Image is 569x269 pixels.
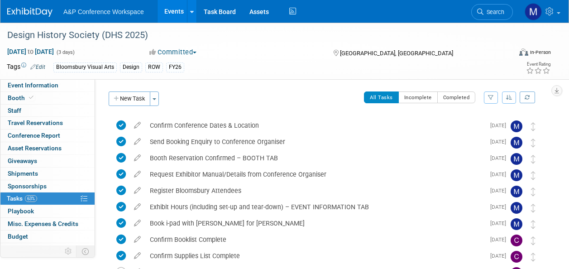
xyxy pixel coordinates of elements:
a: Edit [30,64,45,70]
button: Incomplete [398,91,438,103]
span: [GEOGRAPHIC_DATA], [GEOGRAPHIC_DATA] [340,50,453,57]
a: Tasks63% [0,192,95,205]
a: edit [129,235,145,244]
a: Travel Reservations [0,117,95,129]
span: ROI, Objectives & ROO [8,245,68,253]
div: Design [120,62,142,72]
div: Register Bloomsbury Attendees [145,183,485,198]
div: Request Exhibitor Manual/Details from Conference Organiser [145,167,485,182]
button: All Tasks [364,91,399,103]
a: Conference Report [0,130,95,142]
img: Matt Hambridge [511,202,522,214]
span: Giveaways [8,157,37,164]
span: A&P Conference Workspace [63,8,144,15]
a: ROI, Objectives & ROO [0,243,95,255]
img: ExhibitDay [7,8,53,17]
a: edit [129,203,145,211]
span: [DATE] [490,204,511,210]
a: Budget [0,231,95,243]
div: Confirm Supplies List Complete [145,248,485,264]
span: [DATE] [490,253,511,259]
i: Move task [531,204,536,212]
i: Booth reservation complete [29,95,33,100]
a: edit [129,121,145,130]
img: Matt Hambridge [511,186,522,197]
img: Format-Inperson.png [519,48,528,56]
span: Conference Report [8,132,60,139]
div: In-Person [530,49,551,56]
i: Move task [531,187,536,196]
img: Matt Hambridge [511,120,522,132]
div: Exhibit Hours (including set-up and tear-down) – EVENT INFORMATION TAB [145,199,485,215]
span: [DATE] [DATE] [7,48,54,56]
a: edit [129,138,145,146]
i: Move task [531,253,536,261]
span: [DATE] [490,139,511,145]
td: Toggle Event Tabs [77,245,95,257]
span: Staff [8,107,21,114]
a: Sponsorships [0,180,95,192]
a: Misc. Expenses & Credits [0,218,95,230]
span: [DATE] [490,187,511,194]
div: FY26 [166,62,184,72]
span: 63% [25,195,37,202]
span: Sponsorships [8,183,47,190]
button: Completed [437,91,476,103]
td: Personalize Event Tab Strip [61,245,77,257]
a: edit [129,154,145,162]
a: edit [129,252,145,260]
a: Playbook [0,205,95,217]
i: Move task [531,155,536,163]
img: Matt Hambridge [511,137,522,149]
span: Tasks [7,195,37,202]
a: Shipments [0,168,95,180]
a: Giveaways [0,155,95,167]
span: [DATE] [490,122,511,129]
div: Event Format [472,47,551,61]
span: Booth [8,94,35,101]
div: Confirm Conference Dates & Location [145,118,485,133]
span: Event Information [8,82,58,89]
button: New Task [109,91,150,106]
img: Carly Bull [511,235,522,246]
i: Move task [531,122,536,131]
span: [DATE] [490,236,511,243]
span: Search [483,9,504,15]
img: Matt Hambridge [511,218,522,230]
i: Move task [531,171,536,180]
a: edit [129,187,145,195]
a: Search [471,4,513,20]
i: Move task [531,236,536,245]
div: Booth Reservation Confirmed – BOOTH TAB [145,150,485,166]
img: Matt Hambridge [525,3,542,20]
a: Refresh [520,91,535,103]
span: Budget [8,233,28,240]
div: Event Rating [526,62,550,67]
button: Committed [146,48,200,57]
a: Event Information [0,79,95,91]
i: Move task [531,220,536,229]
i: Move task [531,139,536,147]
div: Send Booking Enquiry to Conference Organiser [145,134,485,149]
img: Matt Hambridge [511,169,522,181]
div: ROW [145,62,163,72]
span: to [26,48,35,55]
img: Carly Bull [511,251,522,263]
img: Matt Hambridge [511,153,522,165]
a: Staff [0,105,95,117]
span: Playbook [8,207,34,215]
div: Confirm Booklist Complete [145,232,485,247]
span: [DATE] [490,155,511,161]
a: edit [129,170,145,178]
span: Asset Reservations [8,144,62,152]
span: [DATE] [490,171,511,178]
div: Design History Society (DHS 2025) [4,27,504,43]
span: [DATE] [490,220,511,226]
span: Travel Reservations [8,119,63,126]
td: Tags [7,62,45,72]
a: Asset Reservations [0,142,95,154]
span: Shipments [8,170,38,177]
div: Book i-pad with [PERSON_NAME] for [PERSON_NAME] [145,216,485,231]
div: Bloomsbury Visual Arts [53,62,117,72]
a: Booth [0,92,95,104]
